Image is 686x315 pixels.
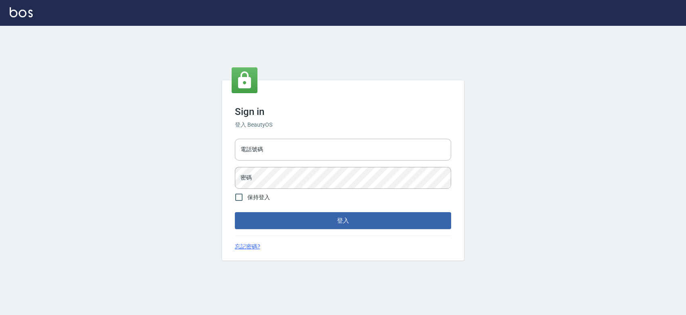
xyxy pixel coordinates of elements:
h6: 登入 BeautyOS [235,121,451,129]
h3: Sign in [235,106,451,117]
img: Logo [10,7,33,17]
button: 登入 [235,212,451,229]
span: 保持登入 [247,193,270,202]
a: 忘記密碼? [235,242,260,251]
